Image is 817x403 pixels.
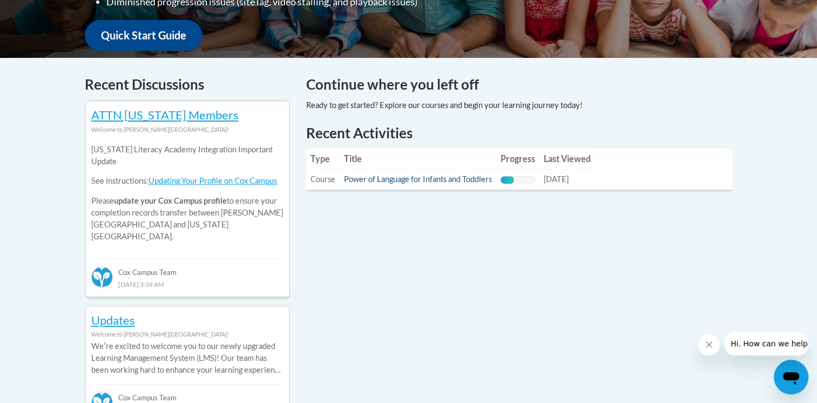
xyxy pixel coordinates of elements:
p: See instructions: [91,175,283,187]
a: Updating Your Profile on Cox Campus [148,176,277,185]
div: Progress, % [501,176,515,184]
div: [DATE] 3:39 AM [91,278,283,290]
span: [DATE] [544,174,569,184]
iframe: Close message [698,334,720,355]
a: Power of Language for Infants and Toddlers [344,174,492,184]
div: Cox Campus Team [91,258,283,278]
h4: Recent Discussions [85,74,290,95]
a: Updates [91,313,135,327]
th: Type [306,148,340,170]
h4: Continue where you left off [306,74,733,95]
b: update your Cox Campus profile [114,196,227,205]
th: Last Viewed [539,148,595,170]
div: Please to ensure your completion records transfer between [PERSON_NAME][GEOGRAPHIC_DATA] and [US_... [91,136,283,251]
iframe: Button to launch messaging window [774,360,808,394]
a: ATTN [US_STATE] Members [91,108,239,122]
p: Weʹre excited to welcome you to our newly upgraded Learning Management System (LMS)! Our team has... [91,340,283,376]
p: [US_STATE] Literacy Academy Integration Important Update [91,144,283,167]
th: Progress [496,148,539,170]
div: Welcome to [PERSON_NAME][GEOGRAPHIC_DATA]! [91,124,283,136]
div: Welcome to [PERSON_NAME][GEOGRAPHIC_DATA]! [91,328,283,340]
img: Cox Campus Team [91,266,113,288]
iframe: Message from company [724,332,808,355]
a: Quick Start Guide [85,20,202,51]
span: Hi. How can we help? [6,8,87,16]
h1: Recent Activities [306,123,733,143]
th: Title [340,148,496,170]
span: Course [310,174,335,184]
